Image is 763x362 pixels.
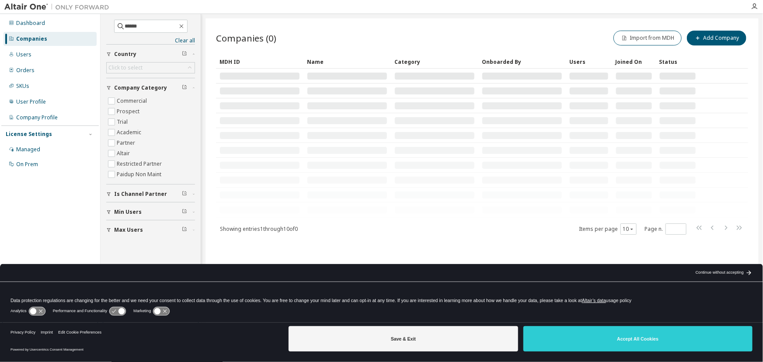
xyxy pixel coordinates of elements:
div: Users [569,55,609,69]
div: Click to select [107,63,195,73]
div: Category [394,55,475,69]
label: Paidup Non Maint [117,169,163,180]
span: Items per page [579,223,637,235]
button: Company Category [106,78,195,97]
a: Clear all [106,37,195,44]
label: Altair [117,148,132,159]
span: Country [114,51,136,58]
button: Max Users [106,220,195,240]
span: Company Category [114,84,167,91]
div: MDH ID [219,55,300,69]
label: Partner [117,138,137,148]
label: Trial [117,117,129,127]
div: Companies [16,35,47,42]
div: On Prem [16,161,38,168]
div: SKUs [16,83,29,90]
button: Min Users [106,202,195,222]
div: Orders [16,67,35,74]
button: Import from MDH [613,31,682,45]
div: Name [307,55,387,69]
img: Altair One [4,3,114,11]
button: 10 [623,226,634,233]
span: Clear filter [182,51,187,58]
button: Is Channel Partner [106,184,195,204]
div: Dashboard [16,20,45,27]
div: Onboarded By [482,55,562,69]
label: Commercial [117,96,149,106]
div: Company Profile [16,114,58,121]
span: Is Channel Partner [114,191,167,198]
div: Joined On [616,55,652,69]
span: Companies (0) [216,32,276,44]
button: Country [106,45,195,64]
div: Managed [16,146,40,153]
div: Users [16,51,31,58]
span: Clear filter [182,191,187,198]
div: User Profile [16,98,46,105]
span: Max Users [114,226,143,233]
span: Clear filter [182,84,187,91]
label: Restricted Partner [117,159,164,169]
span: Page n. [645,223,686,235]
div: Status [659,55,696,69]
span: Clear filter [182,209,187,216]
span: Showing entries 1 through 10 of 0 [220,225,298,233]
button: Add Company [687,31,746,45]
label: Prospect [117,106,141,117]
span: Clear filter [182,226,187,233]
div: License Settings [6,131,52,138]
div: Click to select [108,64,143,71]
span: Min Users [114,209,142,216]
label: Academic [117,127,143,138]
